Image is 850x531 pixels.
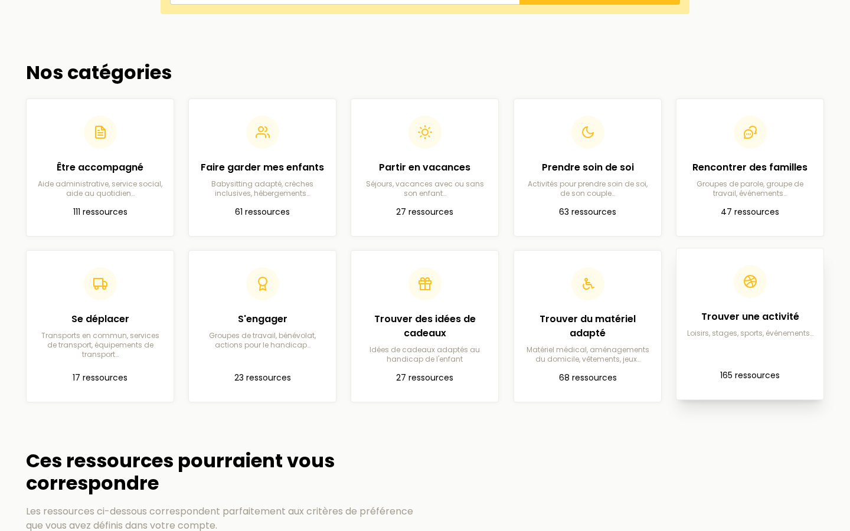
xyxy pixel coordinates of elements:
p: 165 ressources [686,369,814,383]
h2: Trouver une activité [686,310,814,324]
h2: Être accompagné [36,160,164,175]
p: Groupes de parole, groupe de travail, événements… [686,179,814,198]
p: Loisirs, stages, sports, événements… [686,329,814,338]
p: 68 ressources [524,371,652,385]
a: Rencontrer des famillesGroupes de parole, groupe de travail, événements…47 ressources [676,99,824,237]
a: Trouver des idées de cadeauxIdées de cadeaux adaptés au handicap de l'enfant27 ressources [351,250,499,402]
p: Matériel médical, aménagements du domicile, vêtements, jeux… [524,345,652,364]
h2: Nos catégories [26,61,824,84]
p: 17 ressources [36,371,164,385]
p: Activités pour prendre soin de soi, de son couple… [524,179,652,198]
p: 27 ressources [361,371,489,385]
p: 23 ressources [198,371,326,385]
h2: Rencontrer des familles [686,160,814,175]
p: Transports en commun, services de transport, équipements de transport… [36,331,164,359]
p: Idées de cadeaux adaptés au handicap de l'enfant [361,345,489,364]
p: 27 ressources [361,205,489,219]
p: Babysitting adapté, crèches inclusives, hébergements… [198,179,326,198]
h2: Prendre soin de soi [524,160,652,175]
a: Trouver du matériel adaptéMatériel médical, aménagements du domicile, vêtements, jeux…68 ressources [514,250,662,402]
p: Aide administrative, service social, aide au quotidien… [36,179,164,198]
h2: S'engager [198,312,326,326]
p: Groupes de travail, bénévolat, actions pour le handicap… [198,331,326,350]
a: Prendre soin de soiActivités pour prendre soin de soi, de son couple…63 ressources [514,99,662,237]
p: Séjours, vacances avec ou sans son enfant… [361,179,489,198]
h2: Trouver du matériel adapté [524,312,652,340]
p: 111 ressources [36,205,164,219]
p: 61 ressources [198,205,326,219]
a: Être accompagnéAide administrative, service social, aide au quotidien…111 ressources [26,99,174,237]
p: 63 ressources [524,205,652,219]
h2: Ces ressources pourraient vous correspondre [26,450,423,495]
a: Partir en vacancesSéjours, vacances avec ou sans son enfant…27 ressources [351,99,499,237]
h2: Partir en vacances [361,160,489,175]
h2: Se déplacer [36,312,164,326]
h2: Trouver des idées de cadeaux [361,312,489,340]
a: S'engagerGroupes de travail, bénévolat, actions pour le handicap…23 ressources [188,250,336,402]
p: 47 ressources [686,205,814,219]
a: Se déplacerTransports en commun, services de transport, équipements de transport…17 ressources [26,250,174,402]
a: Trouver une activitéLoisirs, stages, sports, événements…165 ressources [676,248,824,400]
a: Faire garder mes enfantsBabysitting adapté, crèches inclusives, hébergements…61 ressources [188,99,336,237]
h2: Faire garder mes enfants [198,160,326,175]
